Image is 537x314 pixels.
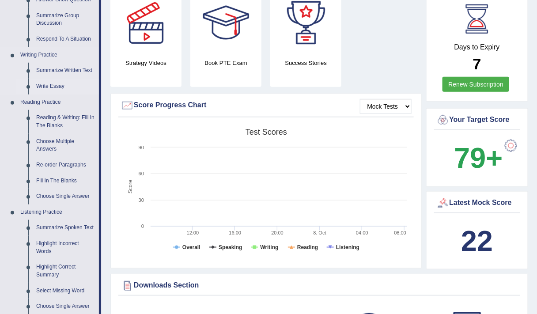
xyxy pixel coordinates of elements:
div: Latest Mock Score [436,197,518,210]
tspan: Overall [182,244,200,250]
text: 90 [139,145,144,150]
div: Score Progress Chart [121,99,412,112]
a: Summarize Written Text [32,63,99,79]
h4: Book PTE Exam [190,58,261,68]
a: Renew Subscription [442,77,509,92]
tspan: Speaking [219,244,242,250]
a: Choose Multiple Answers [32,134,99,157]
a: Listening Practice [16,204,99,220]
tspan: Listening [336,244,359,250]
div: Downloads Section [121,279,518,292]
tspan: Reading [297,244,318,250]
a: Writing Practice [16,47,99,63]
tspan: Score [127,180,133,194]
a: Choose Single Answer [32,189,99,204]
a: Select Missing Word [32,283,99,299]
b: 79+ [454,142,503,174]
a: Summarize Spoken Text [32,220,99,236]
b: 7 [473,55,481,72]
a: Highlight Correct Summary [32,259,99,283]
tspan: Writing [261,244,279,250]
text: 08:00 [394,230,407,235]
text: 16:00 [229,230,242,235]
text: 12:00 [187,230,199,235]
a: Summarize Group Discussion [32,8,99,31]
div: Your Target Score [436,113,518,127]
a: Fill In The Blanks [32,173,99,189]
a: Reading & Writing: Fill In The Blanks [32,110,99,133]
text: 60 [139,171,144,176]
a: Re-order Paragraphs [32,157,99,173]
h4: Days to Expiry [436,43,518,51]
text: 20:00 [271,230,284,235]
text: 0 [141,223,144,229]
a: Highlight Incorrect Words [32,236,99,259]
tspan: Test scores [246,128,287,136]
tspan: 8. Oct [313,230,326,235]
text: 04:00 [356,230,368,235]
a: Reading Practice [16,95,99,110]
b: 22 [461,225,493,257]
a: Write Essay [32,79,99,95]
h4: Strategy Videos [110,58,182,68]
text: 30 [139,197,144,203]
h4: Success Stories [270,58,341,68]
a: Respond To A Situation [32,31,99,47]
